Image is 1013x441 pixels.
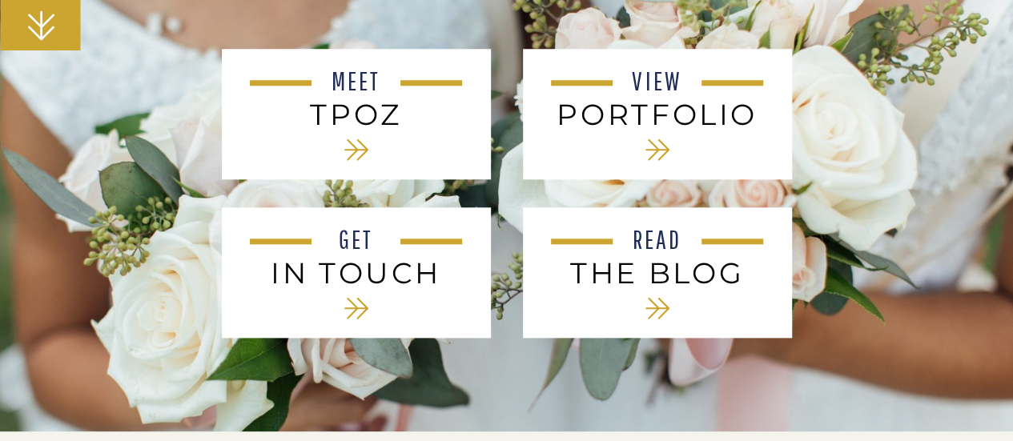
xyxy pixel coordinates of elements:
a: MEET [320,68,392,98]
a: tPoz [248,98,464,130]
a: GET [320,227,392,256]
a: THE BLOG [549,256,766,289]
a: VIEW [621,68,693,98]
a: READ [621,227,693,256]
a: IN TOUCH [248,256,464,289]
a: PORTFOLIO [549,98,766,130]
